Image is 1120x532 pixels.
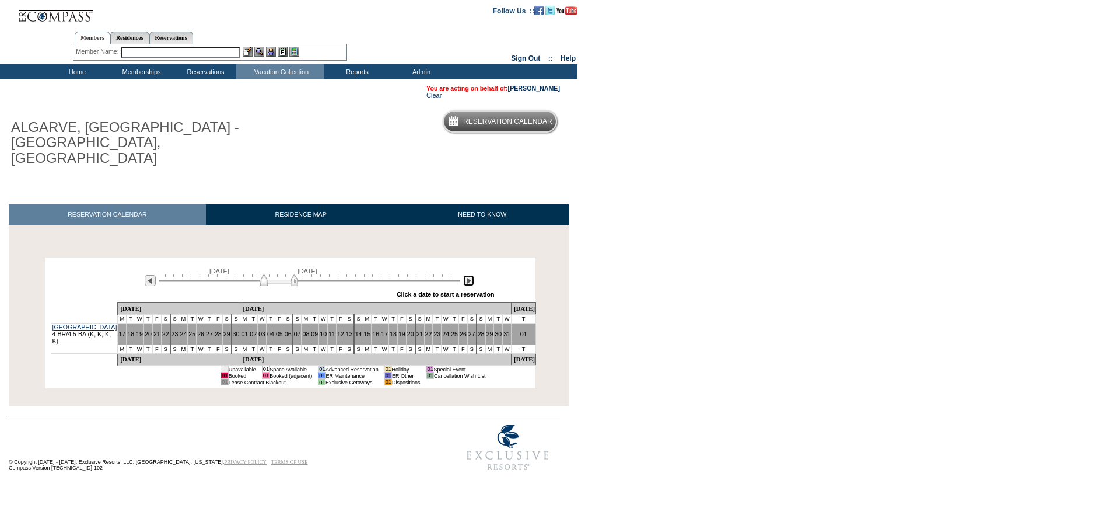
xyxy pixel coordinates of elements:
td: 01 [262,366,269,373]
td: W [503,345,512,354]
td: M [240,345,249,354]
a: 19 [136,331,143,338]
img: Previous [145,275,156,286]
a: 16 [372,331,379,338]
a: 14 [355,331,362,338]
img: Next [463,275,474,286]
td: T [433,345,442,354]
td: T [310,315,319,324]
td: T [267,315,275,324]
a: Members [75,32,110,44]
td: M [485,315,494,324]
img: b_edit.gif [243,47,253,57]
td: S [222,345,231,354]
td: S [232,315,240,324]
a: 03 [258,331,265,338]
td: S [354,315,363,324]
td: T [310,345,319,354]
td: S [232,345,240,354]
td: [DATE] [240,303,512,315]
a: NEED TO KNOW [395,204,569,225]
h5: Reservation Calendar [463,118,552,126]
a: 10 [320,331,327,338]
td: 01 [384,373,391,379]
td: Lease Contract Blackout [228,379,312,385]
a: 08 [302,331,309,338]
td: Booked (adjacent) [269,373,313,379]
td: S [415,345,424,354]
td: W [258,315,267,324]
img: Subscribe to our YouTube Channel [556,6,577,15]
td: T [188,345,197,354]
a: 30 [233,331,240,338]
td: W [380,345,389,354]
a: Subscribe to our YouTube Channel [556,6,577,13]
td: M [424,345,433,354]
td: M [179,345,188,354]
td: T [249,315,258,324]
td: T [328,345,337,354]
td: M [363,345,372,354]
td: 01 [384,379,391,385]
td: S [354,345,363,354]
td: S [406,345,415,354]
td: S [283,315,292,324]
td: F [275,345,283,354]
td: W [442,345,450,354]
span: [DATE] [297,267,317,274]
td: ER Maintenance [325,373,379,379]
td: S [477,315,485,324]
a: 18 [127,331,134,338]
td: T [512,315,536,324]
td: F [336,345,345,354]
td: T [328,315,337,324]
td: W [197,315,205,324]
td: M [179,315,188,324]
td: W [135,345,144,354]
a: 22 [162,331,169,338]
a: 04 [267,331,274,338]
a: 25 [451,331,458,338]
a: Follow us on Twitter [545,6,555,13]
img: b_calculator.gif [289,47,299,57]
td: Dispositions [392,379,421,385]
td: F [152,345,161,354]
span: You are acting on behalf of: [426,85,560,92]
td: F [397,315,406,324]
td: Memberships [108,64,172,79]
td: [DATE] [118,303,240,315]
td: Follow Us :: [493,6,534,15]
td: Space Available [269,366,313,373]
a: 26 [197,331,204,338]
td: T [450,315,459,324]
td: S [161,345,170,354]
td: W [503,315,512,324]
td: S [467,315,476,324]
a: 28 [478,331,485,338]
td: S [293,345,302,354]
div: Click a date to start a reservation [397,291,495,298]
td: S [477,345,485,354]
td: F [152,315,161,324]
a: Clear [426,92,442,99]
td: W [197,345,205,354]
a: 27 [206,331,213,338]
img: Impersonate [266,47,276,57]
td: 01 [262,373,269,379]
td: Exclusive Getaways [325,379,379,385]
td: Booked [228,373,256,379]
a: 31 [503,331,510,338]
td: T [389,345,398,354]
a: 17 [381,331,388,338]
a: [PERSON_NAME] [508,85,560,92]
td: Cancellation Wish List [433,373,485,379]
td: 01 [318,379,325,385]
td: Holiday [392,366,421,373]
a: 30 [495,331,502,338]
a: 29 [223,331,230,338]
td: S [406,315,415,324]
td: M [363,315,372,324]
a: 13 [346,331,353,338]
td: Unavailable [228,366,256,373]
span: [DATE] [209,267,229,274]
